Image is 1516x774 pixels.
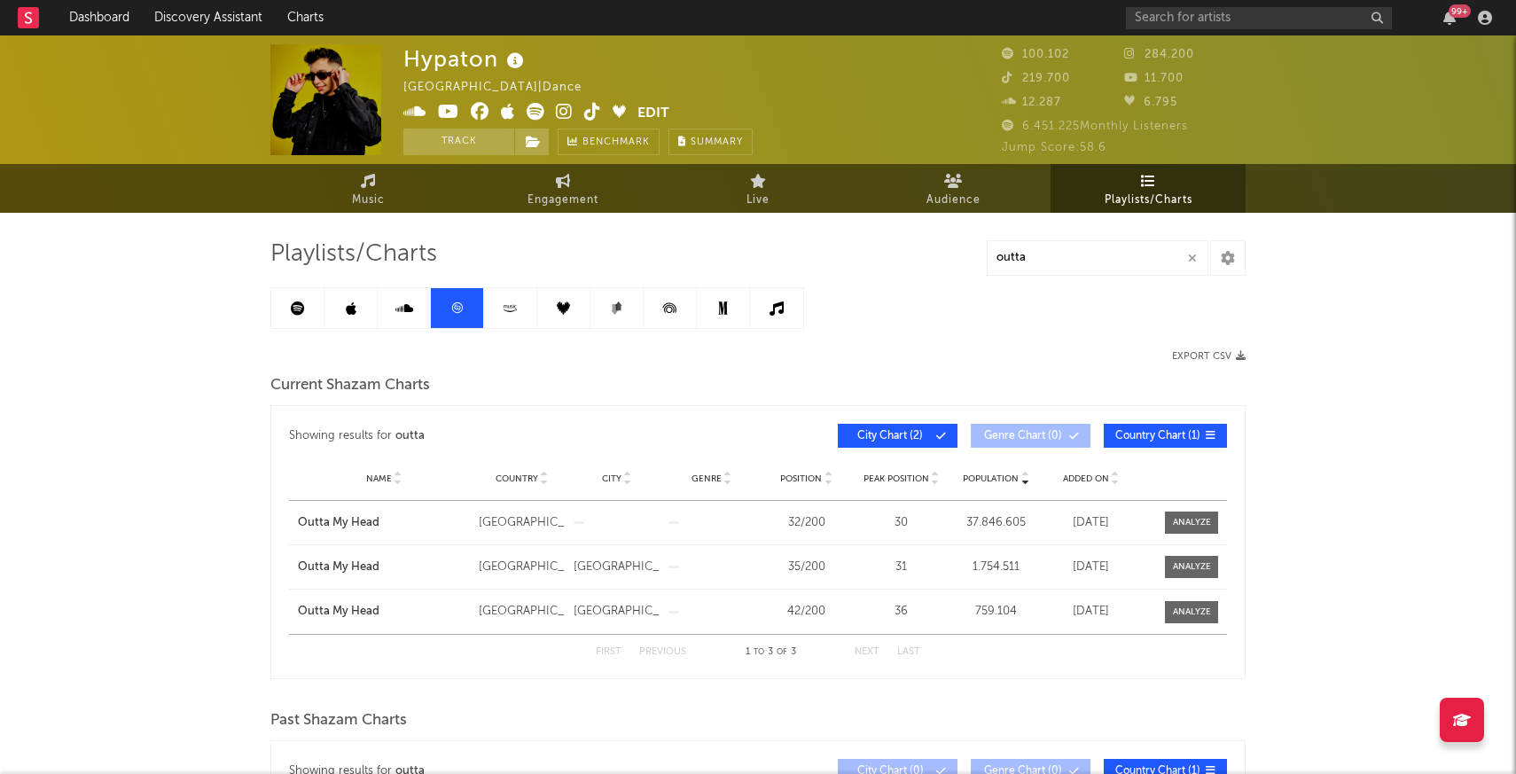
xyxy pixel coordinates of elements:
div: [GEOGRAPHIC_DATA] [479,514,565,532]
span: Name [366,473,392,484]
span: Country [496,473,538,484]
button: Next [855,647,879,657]
span: City [602,473,621,484]
span: 6.795 [1124,97,1177,108]
div: 31 [858,559,944,576]
span: 6.451.225 Monthly Listeners [1002,121,1188,132]
div: Hypaton [403,44,528,74]
div: 99 + [1449,4,1471,18]
a: Playlists/Charts [1051,164,1246,213]
button: Summary [668,129,753,155]
div: 42 / 200 [763,603,849,621]
div: [GEOGRAPHIC_DATA] [479,603,565,621]
button: Genre Chart(0) [971,424,1090,448]
a: Outta My Head [298,603,470,621]
div: [GEOGRAPHIC_DATA] [574,559,660,576]
button: Previous [639,647,686,657]
span: Live [746,190,770,211]
span: of [777,648,787,656]
a: Audience [856,164,1051,213]
div: outta [395,426,425,447]
a: Engagement [465,164,660,213]
button: Country Chart(1) [1104,424,1227,448]
span: City Chart ( 2 ) [849,431,931,442]
span: 284.200 [1124,49,1194,60]
span: 11.700 [1124,73,1184,84]
button: 99+ [1443,11,1456,25]
span: Population [963,473,1019,484]
span: Position [780,473,822,484]
input: Search for artists [1126,7,1392,29]
div: [GEOGRAPHIC_DATA] [479,559,565,576]
a: Outta My Head [298,559,470,576]
span: to [754,648,764,656]
span: Current Shazam Charts [270,375,430,396]
span: Music [352,190,385,211]
span: 12.287 [1002,97,1061,108]
span: Country Chart ( 1 ) [1115,431,1200,442]
button: Export CSV [1172,351,1246,362]
span: Engagement [527,190,598,211]
span: Genre Chart ( 0 ) [982,431,1064,442]
a: Outta My Head [298,514,470,532]
a: Benchmark [558,129,660,155]
a: Live [660,164,856,213]
div: 32 / 200 [763,514,849,532]
div: [GEOGRAPHIC_DATA] | Dance [403,77,602,98]
span: 219.700 [1002,73,1070,84]
div: 759.104 [953,603,1039,621]
input: Search Playlists/Charts [987,240,1208,276]
span: Jump Score: 58.6 [1002,142,1106,153]
span: Added On [1063,473,1109,484]
div: 37.846.605 [953,514,1039,532]
span: Playlists/Charts [1105,190,1192,211]
span: Past Shazam Charts [270,710,407,731]
div: [DATE] [1048,514,1134,532]
button: Track [403,129,514,155]
div: 30 [858,514,944,532]
div: [GEOGRAPHIC_DATA] [574,603,660,621]
button: City Chart(2) [838,424,957,448]
span: Peak Position [863,473,929,484]
button: First [596,647,621,657]
div: 1.754.511 [953,559,1039,576]
span: 100.102 [1002,49,1069,60]
a: Music [270,164,465,213]
div: [DATE] [1048,559,1134,576]
div: 36 [858,603,944,621]
span: Genre [692,473,722,484]
span: Playlists/Charts [270,244,437,265]
div: [DATE] [1048,603,1134,621]
div: 35 / 200 [763,559,849,576]
span: Summary [691,137,743,147]
span: Benchmark [582,132,650,153]
button: Edit [637,103,669,125]
button: Last [897,647,920,657]
span: Audience [926,190,981,211]
div: Showing results for [289,424,758,448]
div: 1 3 3 [722,642,819,663]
